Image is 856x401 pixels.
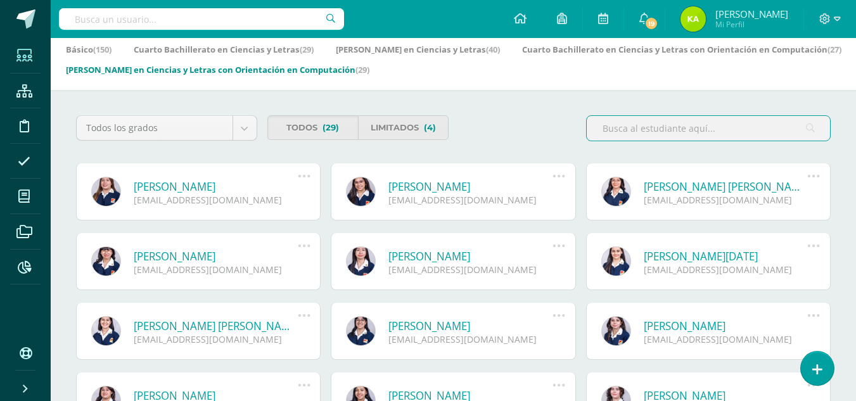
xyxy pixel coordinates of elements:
[715,19,788,30] span: Mi Perfil
[267,115,358,140] a: Todos(29)
[680,6,706,32] img: d6f4a965678b72818fa0429cbf0648b7.png
[522,39,841,60] a: Cuarto Bachillerato en Ciencias y Letras con Orientación en Computación(27)
[644,194,808,206] div: [EMAIL_ADDRESS][DOMAIN_NAME]
[336,39,500,60] a: [PERSON_NAME] en Ciencias y Letras(40)
[59,8,344,30] input: Busca un usuario...
[66,39,112,60] a: Básico(150)
[66,60,369,80] a: [PERSON_NAME] en Ciencias y Letras con Orientación en Computación(29)
[355,64,369,75] span: (29)
[134,264,298,276] div: [EMAIL_ADDRESS][DOMAIN_NAME]
[134,319,298,333] a: [PERSON_NAME] [PERSON_NAME]
[134,39,314,60] a: Cuarto Bachillerato en Ciencias y Letras(29)
[827,44,841,55] span: (27)
[644,264,808,276] div: [EMAIL_ADDRESS][DOMAIN_NAME]
[388,319,553,333] a: [PERSON_NAME]
[644,16,658,30] span: 19
[358,115,449,140] a: Limitados(4)
[644,319,808,333] a: [PERSON_NAME]
[388,194,553,206] div: [EMAIL_ADDRESS][DOMAIN_NAME]
[424,116,436,139] span: (4)
[388,333,553,345] div: [EMAIL_ADDRESS][DOMAIN_NAME]
[93,44,112,55] span: (150)
[323,116,339,139] span: (29)
[300,44,314,55] span: (29)
[486,44,500,55] span: (40)
[388,179,553,194] a: [PERSON_NAME]
[644,333,808,345] div: [EMAIL_ADDRESS][DOMAIN_NAME]
[77,116,257,140] a: Todos los grados
[644,179,808,194] a: [PERSON_NAME] [PERSON_NAME]
[86,116,223,140] span: Todos los grados
[134,194,298,206] div: [EMAIL_ADDRESS][DOMAIN_NAME]
[134,333,298,345] div: [EMAIL_ADDRESS][DOMAIN_NAME]
[587,116,830,141] input: Busca al estudiante aquí...
[388,249,553,264] a: [PERSON_NAME]
[388,264,553,276] div: [EMAIL_ADDRESS][DOMAIN_NAME]
[644,249,808,264] a: [PERSON_NAME][DATE]
[715,8,788,20] span: [PERSON_NAME]
[134,179,298,194] a: [PERSON_NAME]
[134,249,298,264] a: [PERSON_NAME]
